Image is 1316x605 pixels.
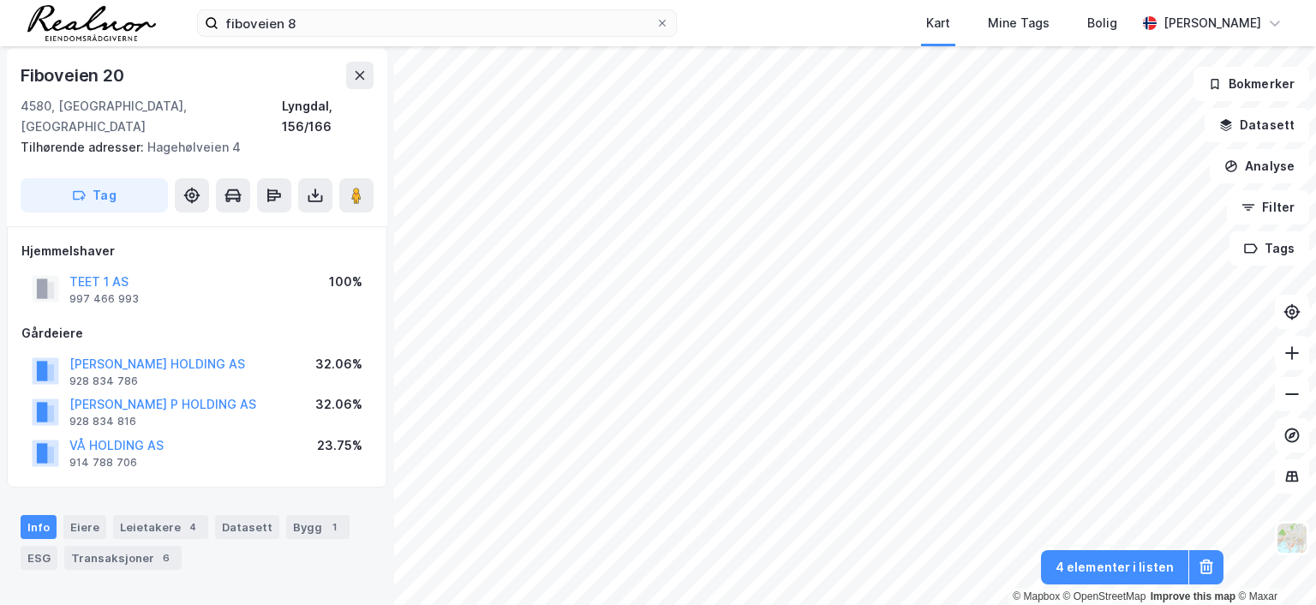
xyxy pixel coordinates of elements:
[69,292,139,306] div: 997 466 993
[926,13,950,33] div: Kart
[1163,13,1261,33] div: [PERSON_NAME]
[21,515,57,539] div: Info
[315,354,362,374] div: 32.06%
[21,323,373,344] div: Gårdeiere
[215,515,279,539] div: Datasett
[1227,190,1309,225] button: Filter
[63,515,106,539] div: Eiere
[286,515,350,539] div: Bygg
[1041,550,1188,584] button: 4 elementer i listen
[69,456,137,470] div: 914 788 706
[317,435,362,456] div: 23.75%
[1151,590,1235,602] a: Improve this map
[21,178,168,213] button: Tag
[1230,523,1316,605] div: Kontrollprogram for chat
[21,241,373,261] div: Hjemmelshaver
[1276,522,1308,554] img: Z
[1230,523,1316,605] iframe: Chat Widget
[326,518,343,536] div: 1
[315,394,362,415] div: 32.06%
[282,96,374,137] div: Lyngdal, 156/166
[1087,13,1117,33] div: Bolig
[329,272,362,292] div: 100%
[988,13,1050,33] div: Mine Tags
[27,5,156,41] img: realnor-logo.934646d98de889bb5806.png
[21,137,360,158] div: Hagehølveien 4
[218,10,655,36] input: Søk på adresse, matrikkel, gårdeiere, leietakere eller personer
[69,415,136,428] div: 928 834 816
[69,374,138,388] div: 928 834 786
[64,546,182,570] div: Transaksjoner
[1063,590,1146,602] a: OpenStreetMap
[113,515,208,539] div: Leietakere
[1013,590,1060,602] a: Mapbox
[21,62,128,89] div: Fiboveien 20
[184,518,201,536] div: 4
[1229,231,1309,266] button: Tags
[1210,149,1309,183] button: Analyse
[158,549,175,566] div: 6
[1205,108,1309,142] button: Datasett
[21,96,282,137] div: 4580, [GEOGRAPHIC_DATA], [GEOGRAPHIC_DATA]
[21,140,147,154] span: Tilhørende adresser:
[1193,67,1309,101] button: Bokmerker
[21,546,57,570] div: ESG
